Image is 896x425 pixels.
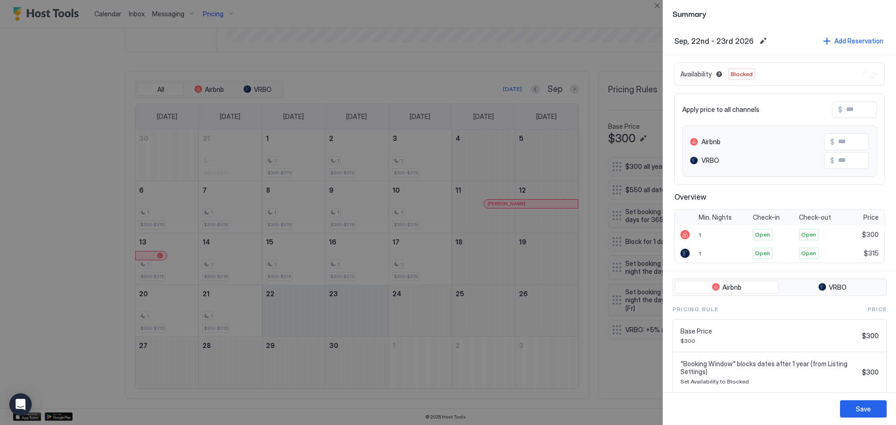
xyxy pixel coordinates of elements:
button: Edit date range [757,35,769,47]
span: Set Availability to Blocked [680,378,858,385]
div: Save [856,404,871,414]
span: $300 [862,230,879,239]
span: Open [801,230,816,239]
span: Sep, 22nd - 23rd 2026 [674,36,754,46]
span: Summary [672,7,887,19]
span: Availability [680,70,712,78]
span: $315 [864,249,879,258]
span: $ [830,156,834,165]
div: Add Reservation [834,36,883,46]
span: Price [863,213,879,222]
span: Pricing Rule [672,305,718,314]
button: Add Reservation [822,35,885,47]
span: Min. Nights [699,213,732,222]
span: Apply price to all channels [682,105,759,114]
button: Blocked dates override all pricing rules and remain unavailable until manually unblocked [714,69,725,80]
button: Airbnb [675,281,779,294]
span: Check-out [799,213,831,222]
span: $ [838,105,842,114]
span: Blocked [731,70,753,78]
button: VRBO [781,281,885,294]
span: 1 [699,231,701,238]
span: Base Price [680,327,858,335]
span: $300 [862,332,879,340]
span: Overview [674,192,885,202]
div: Open Intercom Messenger [9,393,32,416]
span: VRBO [701,156,719,165]
span: VRBO [829,283,847,292]
span: Airbnb [722,283,742,292]
span: Open [755,249,770,258]
span: $300 [862,368,879,376]
span: Airbnb [701,138,721,146]
span: $300 [680,337,858,344]
button: Save [840,400,887,418]
span: Open [801,249,816,258]
span: 1 [699,250,701,257]
span: "Booking Window" blocks dates after 1 year (from Listing Settings) [680,360,858,376]
span: Open [755,230,770,239]
span: Check-in [753,213,780,222]
div: tab-group [672,279,887,296]
span: Price [868,305,887,314]
span: $ [830,138,834,146]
